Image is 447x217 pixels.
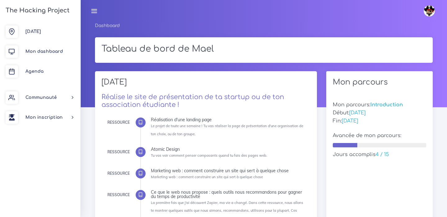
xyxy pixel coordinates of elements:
h5: Avancée de mon parcours: [333,133,426,139]
div: Ressource [107,170,130,177]
h3: The Hacking Project [4,7,70,14]
span: Mon inscription [25,115,63,120]
div: Réalisation d'une landing page [151,118,306,122]
h2: [DATE] [102,78,311,91]
span: Agenda [25,69,43,74]
span: Introduction [370,102,403,108]
div: Marketing web : comment construire un site qui sert à quelque chose [151,169,306,173]
span: [DATE] [342,118,358,124]
h5: Début: [333,110,426,116]
span: 4 / 15 [376,152,389,157]
div: Ressource [107,119,130,126]
small: Tu vas voir comment penser composants quand tu fais des pages web. [151,153,267,158]
small: Le projet de toute une semaine ! Tu vas réaliser la page de présentation d'une organisation de to... [151,124,303,136]
h1: Tableau de bord de Mael [102,44,426,54]
div: Ressource [107,149,130,155]
h5: Fin: [333,118,426,124]
span: [DATE] [25,29,41,34]
img: avatar [424,5,435,16]
span: Communauté [25,95,57,100]
a: Dashboard [95,23,120,28]
span: Mon dashboard [25,49,63,54]
div: Atomic Design [151,147,306,151]
small: Marketing web : comment construire un site qui sert à quelque chose [151,175,263,179]
h2: Mon parcours [333,78,426,87]
a: Réalise le site de présentation de ta startup ou de ton association étudiante ! [102,93,284,108]
div: Ressource [107,192,130,198]
h5: Mon parcours: [333,102,426,108]
h5: Jours accomplis [333,152,426,158]
div: Ce que le web nous propose : quels outils nous recommandons pour gagner du temps de productivité [151,190,306,199]
span: [DATE] [349,110,366,116]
